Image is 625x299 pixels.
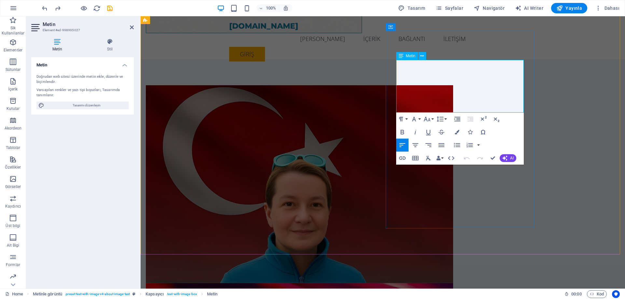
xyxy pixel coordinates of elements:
[409,113,422,126] button: Font Family
[436,5,463,11] span: Sayfalar
[471,3,507,13] button: Navigatör
[477,113,490,126] button: Superscript
[490,113,503,126] button: Subscript
[556,5,582,11] span: Yayınla
[6,262,20,267] p: Formlar
[487,152,499,165] button: Confirm (Ctrl+⏎)
[4,48,22,53] p: Elementler
[422,126,435,139] button: Underline (Ctrl+U)
[396,113,409,126] button: Paragraph Format
[283,5,289,11] i: Yeniden boyutlandırmada yakınlaştırma düzeyini seçilen cihaza uyacak şekilde otomatik olarak ayarla.
[476,139,481,152] button: Ordered List
[576,292,577,296] span: :
[43,21,134,27] h2: Metin
[564,290,582,298] h6: Oturum süresi
[207,290,217,298] span: Seçmek için tıkla. Düzenlemek için çift tıkla
[54,5,62,12] i: Yinele: Elementleri taşı (Ctrl+Y, ⌘+Y)
[409,126,422,139] button: Italic (Ctrl+I)
[592,3,622,13] button: Dahası
[6,145,21,150] p: Tablolar
[409,139,422,152] button: Align Center
[80,4,88,12] button: Ön izleme modundan çıkıp düzenlemeye devam etmek için buraya tıklayın
[612,290,620,298] button: Usercentrics
[36,74,129,85] div: Doğrudan web sitesi üzerinde metin ekle, düzenle ve biçimlendir.
[5,184,21,189] p: Görseller
[106,4,114,12] button: save
[396,3,428,13] div: Tasarım (Ctrl+Alt+Y)
[398,5,425,11] span: Tasarım
[510,156,514,160] span: AI
[6,223,20,228] p: Üst bilgi
[406,54,415,58] span: Metin
[266,4,276,12] h6: 100%
[515,5,543,11] span: AI Writer
[166,290,197,298] span: . text-with-image-box
[132,292,135,296] i: Bu element, özelleştirilebilir bir ön ayar
[41,4,49,12] button: undo
[571,290,581,298] span: 00 00
[106,5,114,12] i: Kaydet (Ctrl+S)
[256,4,279,12] button: 100%
[146,290,164,298] span: Seçmek için tıkla. Düzenlemek için çift tıkla
[451,139,463,152] button: Unordered List
[409,152,422,165] button: Insert Table
[41,5,49,12] i: Geri al: Görüntüyü değiştir (Ctrl+Z)
[36,102,129,109] button: Tasarımı düzenleyin
[5,126,22,131] p: Akordeon
[590,290,604,298] span: Kod
[31,38,86,52] h4: Metin
[474,152,486,165] button: Redo (Ctrl+Shift+Z)
[93,5,101,12] i: Sayfayı yeniden yükleyin
[31,57,134,69] h4: Metin
[551,3,587,13] button: Yayınla
[6,67,21,72] p: Sütunlar
[46,102,127,109] span: Tasarımı düzenleyin
[435,152,444,165] button: Data Bindings
[396,139,409,152] button: Align Left
[7,106,20,111] p: Kutular
[43,27,121,33] h3: Element #ed-998905027
[445,152,457,165] button: HTML
[461,152,473,165] button: Undo (Ctrl+Z)
[464,113,477,126] button: Decrease Indent
[464,139,476,152] button: Ordered List
[5,165,21,170] p: Özellikler
[464,126,476,139] button: Icons
[477,126,489,139] button: Special Characters
[36,88,129,98] div: Varsayılan renkler ve yazı tipi boyutları, Tasarımda tanımlanır.
[587,290,607,298] button: Kod
[65,290,130,298] span: . preset-text-with-image-v4-about-image-text
[396,152,409,165] button: Insert Link
[5,204,21,209] p: Kaydırıcı
[435,113,448,126] button: Line Height
[422,113,435,126] button: Font Size
[435,126,448,139] button: Strikethrough
[396,3,428,13] button: Tasarım
[33,290,218,298] nav: breadcrumb
[86,38,134,52] h4: Stil
[435,139,448,152] button: Align Justify
[93,4,101,12] button: reload
[433,3,466,13] button: Sayfalar
[595,5,619,11] span: Dahası
[512,3,546,13] button: AI Writer
[8,87,18,92] p: İçerik
[33,290,62,298] span: Seçmek için tıkla. Düzenlemek için çift tıkla
[7,243,20,248] p: Alt Bigi
[451,126,463,139] button: Colors
[54,4,62,12] button: redo
[422,139,435,152] button: Align Right
[5,290,23,298] a: Seçimi iptal etmek için tıkla. Sayfaları açmak için çift tıkla
[474,5,505,11] span: Navigatör
[422,152,435,165] button: Clear Formatting
[396,126,409,139] button: Bold (Ctrl+B)
[500,154,516,162] button: AI
[451,113,464,126] button: Increase Indent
